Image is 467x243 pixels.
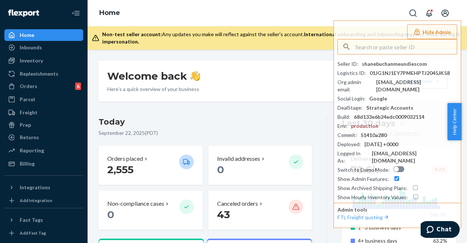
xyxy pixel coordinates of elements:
[406,6,420,20] button: Open Search Box
[4,214,83,226] button: Fast Tags
[337,122,347,130] div: Env :
[362,60,427,68] div: shanebuchanmeundiescom
[354,113,424,121] div: 68d133e6b24edc0009032114
[99,9,120,17] a: Home
[208,191,312,230] button: Canceled orders 43
[20,147,44,154] div: Reporting
[208,146,312,185] button: Invalid addresses 0
[366,104,413,111] div: Strategic Accounts
[20,70,58,77] div: Replenishments
[8,10,39,17] img: Flexport logo
[20,57,43,64] div: Inventory
[20,184,50,191] div: Integrations
[337,150,368,164] div: Logged In As :
[107,200,164,208] p: Non-compliance cases
[4,158,83,170] a: Billing
[4,145,83,156] a: Reporting
[69,6,83,20] button: Close Navigation
[190,71,200,81] img: hand-wave emoji
[447,103,462,140] button: Help Center
[421,221,460,239] iframe: Opens a widget where you can chat to one of our agents
[20,134,39,141] div: Returns
[438,6,452,20] button: Open account menu
[337,185,408,192] div: Show Archived Shipping Plans :
[4,42,83,53] a: Inbounds
[217,155,260,163] p: Invalid addresses
[93,3,126,24] ol: breadcrumbs
[20,197,52,204] div: Add Integration
[20,96,35,103] div: Parcel
[370,69,450,77] div: 01JG1NJ1EY7PMEHPTJ2045JK58
[4,119,83,131] a: Prep
[20,109,38,116] div: Freight
[337,194,408,201] div: Show Hourly Inventory Values :
[372,150,457,164] div: [EMAIL_ADDRESS][DOMAIN_NAME]
[337,69,366,77] div: Logistics ID :
[4,55,83,67] a: Inventory
[20,121,31,129] div: Prep
[337,104,363,111] div: DealStage :
[337,214,390,220] a: FTL Freight quoting
[107,163,134,176] span: 2,555
[107,155,143,163] p: Orders placed
[20,216,43,224] div: Fast Tags
[337,175,389,183] div: Show Admin Features :
[337,79,373,93] div: Org admin email :
[337,113,350,121] div: Build :
[337,141,361,148] div: Deployed :
[99,146,202,185] button: Orders placed 2,555
[20,31,34,39] div: Home
[102,31,455,45] div: Any updates you make will reflect against the seller's account.
[217,163,224,176] span: 0
[4,68,83,80] a: Replenishments
[422,6,436,20] button: Open notifications
[360,132,387,139] div: 51410a280
[407,24,457,39] button: Hide Admin
[4,107,83,118] a: Freight
[364,141,398,148] div: [DATE] +0000
[20,160,35,167] div: Billing
[337,206,457,213] p: Admin tools
[4,182,83,193] button: Integrations
[20,44,42,51] div: Inbounds
[337,166,390,174] div: Switch to Demo Mode :
[4,29,83,41] a: Home
[20,83,37,90] div: Orders
[351,122,378,130] div: production
[20,230,46,236] div: Add Fast Tag
[4,196,83,205] a: Add Integration
[337,132,357,139] div: Commit :
[337,60,358,68] div: Seller ID :
[4,80,83,92] a: Orders6
[99,191,202,230] button: Non-compliance cases 0
[217,200,258,208] p: Canceled orders
[102,31,162,37] span: Non-test seller account:
[107,86,200,93] p: Here’s a quick overview of your business
[376,79,457,93] div: [EMAIL_ADDRESS][DOMAIN_NAME]
[107,208,114,221] span: 0
[4,229,83,238] a: Add Fast Tag
[4,132,83,143] a: Returns
[99,116,312,128] h3: Today
[369,95,387,102] div: Google
[4,94,83,105] a: Parcel
[337,95,366,102] div: Social Login :
[217,208,230,221] span: 43
[75,83,81,90] div: 6
[355,39,457,54] input: Search or paste seller ID
[107,69,200,83] h1: Welcome back
[99,129,312,137] p: September 22, 2025 ( PDT )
